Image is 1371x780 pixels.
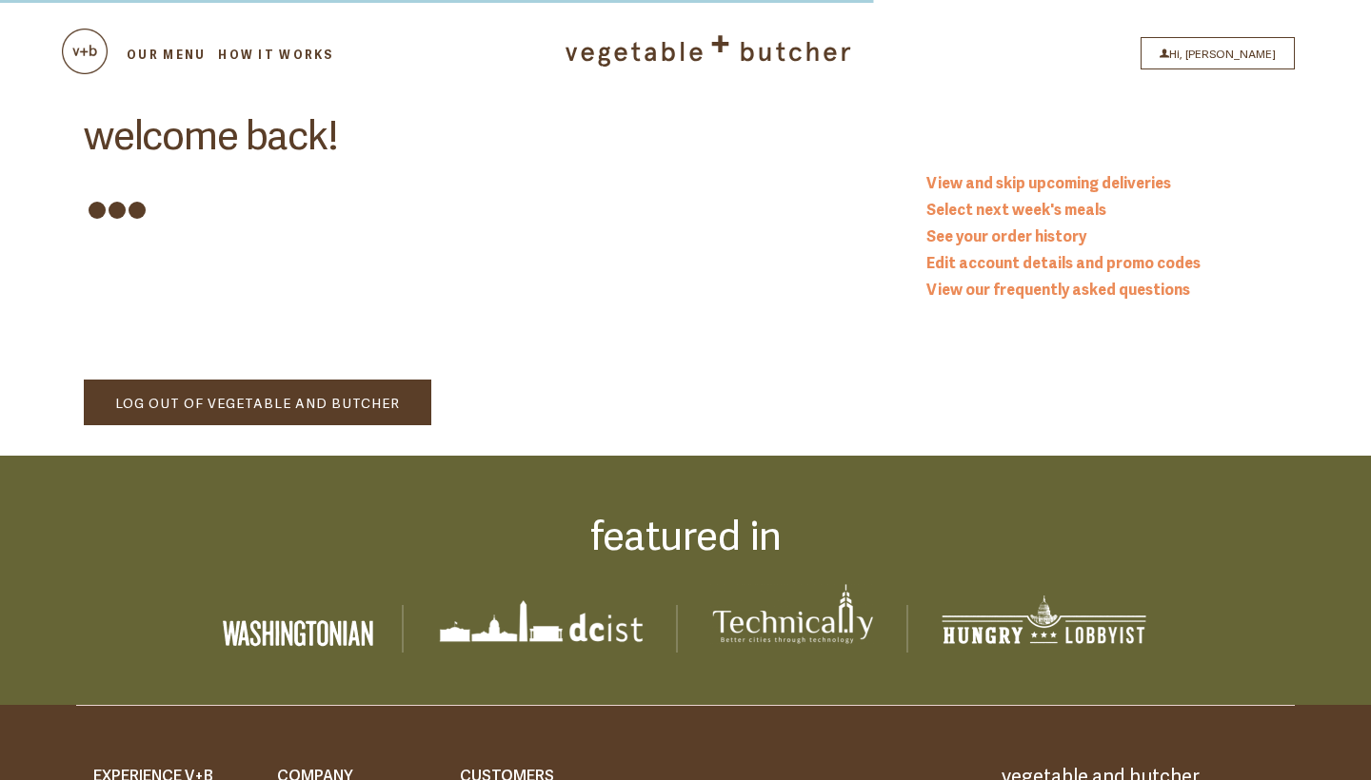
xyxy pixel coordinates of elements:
a: See your order history [926,224,1287,246]
img: Technically [708,580,878,647]
a: Select next week's meals [926,197,1287,220]
img: cart [62,29,108,74]
h2: featured in [84,508,1287,556]
a: Our Menu [124,46,209,63]
a: View our frequently asked questions [926,277,1287,300]
img: Washingtonian [223,620,373,647]
a: Edit account details and promo codes [926,250,1287,273]
a: LOG OUT OF VEGETABLE AND BUTCHER [84,380,431,425]
h1: welcome back ! [84,107,1287,155]
img: Hungry_Lobbyist [939,593,1149,647]
a: Hi, [PERSON_NAME] [1141,37,1295,69]
img: dcist [434,595,647,647]
a: View and skip upcoming deliveries [926,170,1287,193]
a: How it Works [215,46,336,63]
